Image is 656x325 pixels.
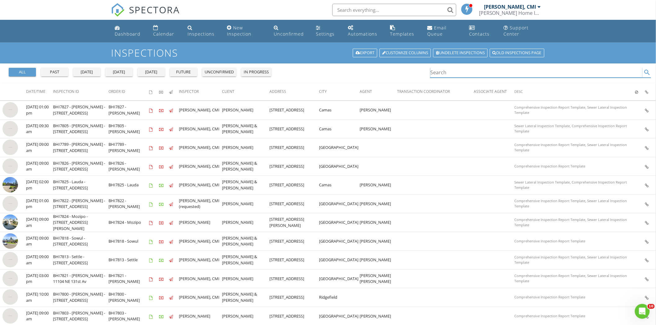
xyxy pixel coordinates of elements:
td: [GEOGRAPHIC_DATA] [319,232,360,251]
span: Comprehensive Inspection Report Template [514,164,585,168]
th: Canceled: Not sorted. [635,83,645,101]
th: Date/Time: Not sorted. [26,83,53,101]
td: [PERSON_NAME], CMI [179,176,222,195]
a: Email Queue [425,22,462,40]
img: streetview [2,214,18,230]
div: in progress [244,69,269,75]
td: [STREET_ADDRESS] [269,288,319,307]
th: Paid: Not sorted. [159,83,169,101]
span: Comprehensive Inspection Report Template, Sewer Lateral Inspection Template [514,273,627,283]
div: Settings [316,31,335,37]
span: Desc [514,89,523,94]
td: BHI7826 - [PERSON_NAME] - [STREET_ADDRESS] [53,157,109,176]
td: BHI7818 - Sowul - [STREET_ADDRESS] [53,232,109,251]
span: SPECTORA [129,3,180,16]
div: Inspections [188,31,215,37]
td: BHI7822 - [PERSON_NAME] [109,194,149,213]
th: Inspection Details: Not sorted. [645,83,656,101]
div: Contacts [469,31,490,37]
div: Unconfirmed [274,31,304,37]
td: [GEOGRAPHIC_DATA] [319,194,360,213]
td: Camas [319,101,360,120]
a: Dashboard [112,22,146,40]
td: [DATE] 09:00 am [26,251,53,270]
td: BHI7800 - [PERSON_NAME] - [STREET_ADDRESS] [53,288,109,307]
button: in progress [241,68,271,76]
a: Automations (Basic) [345,22,383,40]
td: [PERSON_NAME] [360,232,397,251]
td: BHI7818 - Sowul [109,232,149,251]
td: [STREET_ADDRESS] [269,138,319,157]
td: [STREET_ADDRESS] [269,101,319,120]
td: [PERSON_NAME], CMI [179,101,222,120]
span: Comprehensive Inspection Report Template [514,239,585,243]
th: Order ID: Not sorted. [109,83,149,101]
th: Associate Agent: Not sorted. [474,83,514,101]
td: [PERSON_NAME] [222,269,270,288]
td: [PERSON_NAME] & [PERSON_NAME] [222,157,270,176]
td: [GEOGRAPHIC_DATA] [319,213,360,232]
td: [PERSON_NAME] [PERSON_NAME] [360,269,397,288]
td: BHI7789 - [PERSON_NAME] [109,138,149,157]
td: [PERSON_NAME] [360,194,397,213]
img: streetview [2,102,18,118]
td: [GEOGRAPHIC_DATA] [319,269,360,288]
td: [GEOGRAPHIC_DATA] [319,157,360,176]
td: [PERSON_NAME] [222,194,270,213]
td: [PERSON_NAME] [222,213,270,232]
td: BHI7805 - [PERSON_NAME] - [STREET_ADDRESS] [53,119,109,138]
button: [DATE] [73,68,100,76]
button: [DATE] [138,68,165,76]
div: New Inspection [227,25,251,37]
td: [STREET_ADDRESS] [269,269,319,288]
button: unconfirmed [202,68,236,76]
a: Unconfirmed [272,22,309,40]
span: Sewer Lateral Inspection Template, Comprehensive Inspection Report Template [514,123,627,133]
td: [DATE] 03:00 pm [26,269,53,288]
span: Comprehensive Inspection Report Template [514,314,585,318]
td: [GEOGRAPHIC_DATA] [319,138,360,157]
a: New Inspection [224,22,267,40]
td: [PERSON_NAME] & [PERSON_NAME] [222,176,270,195]
img: streetview [2,121,18,136]
img: streetview [2,196,18,211]
td: BHI7805 - [PERSON_NAME] [109,119,149,138]
a: SPECTORA [111,8,180,21]
td: BHI7789 - [PERSON_NAME] - [STREET_ADDRESS] [53,138,109,157]
span: 10 [648,304,655,309]
td: [PERSON_NAME], CMI (requested) [179,194,222,213]
td: [STREET_ADDRESS] [269,157,319,176]
td: [PERSON_NAME], CMI [179,251,222,270]
div: Templates [390,31,414,37]
div: [DATE] [76,69,98,75]
td: BHI7821 - [PERSON_NAME] - 11104 NE 131st Av [53,269,109,288]
a: Templates [388,22,420,40]
td: BHI7813 - Settle - [STREET_ADDRESS] [53,251,109,270]
input: Search everything... [332,4,456,16]
span: Address [269,89,286,94]
button: future [170,68,197,76]
th: City: Not sorted. [319,83,360,101]
td: BHI7827 - [PERSON_NAME] - [STREET_ADDRESS] [53,101,109,120]
span: Comprehensive Inspection Report Template, Sewer Lateral Inspection Template [514,198,627,208]
td: BHI7813 - Settle [109,251,149,270]
td: Camas [319,119,360,138]
span: City [319,89,327,94]
i: search [644,69,651,76]
td: [PERSON_NAME], CMI [179,232,222,251]
td: BHI7826 - [PERSON_NAME] [109,157,149,176]
a: Inspections [185,22,219,40]
td: [PERSON_NAME], CMI [179,119,222,138]
td: [PERSON_NAME], CMI [179,288,222,307]
button: past [41,68,68,76]
img: streetview [2,158,18,174]
td: [STREET_ADDRESS] [269,232,319,251]
td: [DATE] 09:00 am [26,232,53,251]
td: [PERSON_NAME] [360,101,397,120]
a: Customize Columns [379,49,431,57]
td: [DATE] 09:30 am [26,119,53,138]
td: [DATE] 02:00 pm [26,176,53,195]
span: Comprehensive Inspection Report Template, Sewer Lateral Inspection Template [514,217,627,227]
a: Contacts [467,22,496,40]
td: Camas [319,176,360,195]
